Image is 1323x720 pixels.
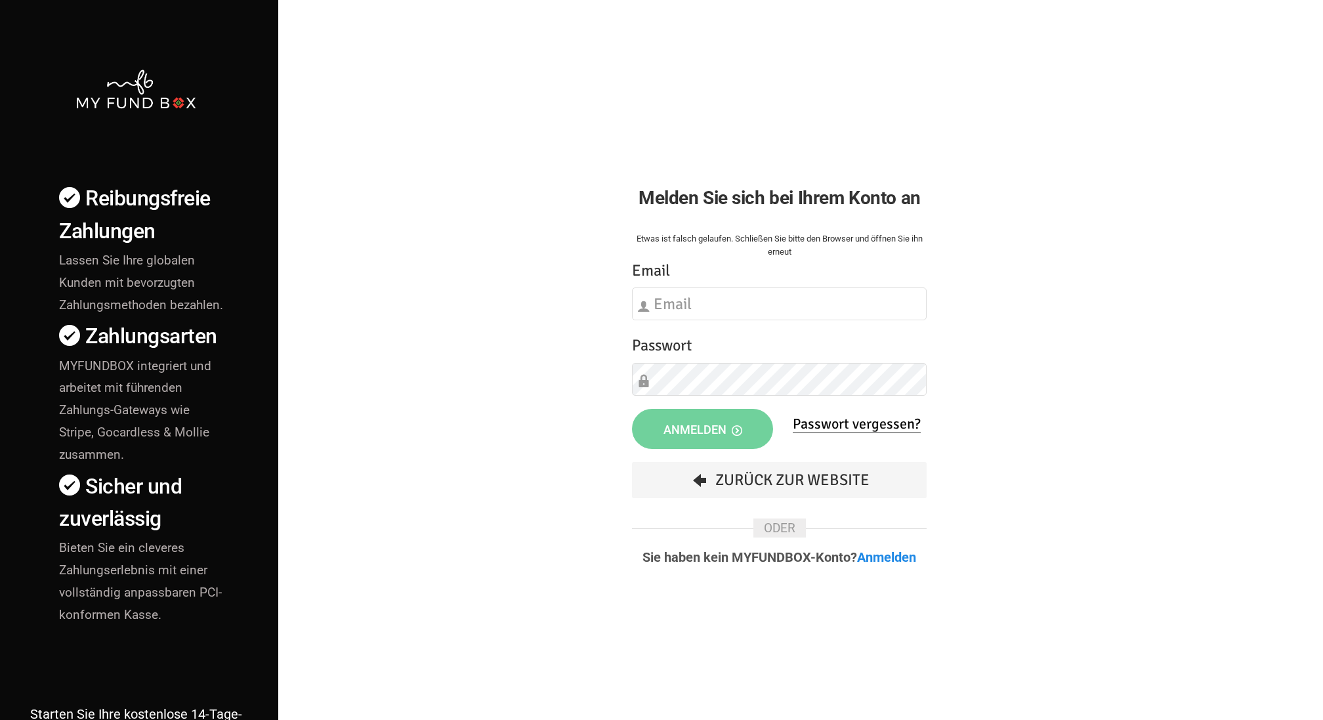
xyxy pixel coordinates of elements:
h4: Zahlungsarten [59,320,226,352]
button: Anmelden [632,409,773,449]
label: Email [632,259,670,283]
label: Passwort [632,333,692,358]
img: mfbwhite.png [75,68,197,111]
h4: Sicher und zuverlässig [59,471,226,535]
a: Passwort vergessen? [793,415,921,433]
h2: Melden Sie sich bei Ihrem Konto an [632,184,927,212]
a: Zurück zur Website [632,462,927,498]
div: Etwas ist falsch gelaufen. Schließen Sie bitte den Browser und öffnen Sie ihn erneut [632,232,927,259]
input: Email [632,287,927,320]
span: MYFUNDBOX integriert und arbeitet mit führenden Zahlungs-Gateways wie Stripe, Gocardless & Mollie... [59,358,211,462]
span: Lassen Sie Ihre globalen Kunden mit bevorzugten Zahlungsmethoden bezahlen. [59,253,223,312]
a: Anmelden [857,549,916,565]
h4: Reibungsfreie Zahlungen [59,182,226,247]
p: Sie haben kein MYFUNDBOX-Konto? [632,551,927,564]
span: Anmelden [663,423,742,436]
span: ODER [753,519,806,538]
span: Bieten Sie ein cleveres Zahlungserlebnis mit einer vollständig anpassbaren PCI-konformen Kasse. [59,540,222,622]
